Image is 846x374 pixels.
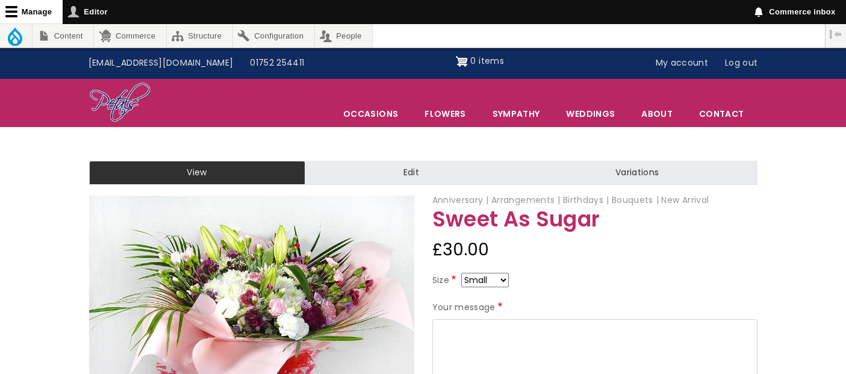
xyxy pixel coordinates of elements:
a: My account [647,52,717,75]
span: Birthdays [563,194,609,206]
a: Shopping cart 0 items [456,52,504,71]
span: Occasions [331,101,411,126]
a: View [89,161,305,185]
span: 0 items [470,55,503,67]
a: Log out [717,52,766,75]
a: People [315,24,373,48]
span: Anniversary [432,194,489,206]
a: Content [33,24,93,48]
span: Weddings [553,101,627,126]
a: [EMAIL_ADDRESS][DOMAIN_NAME] [80,52,242,75]
h1: Sweet As Sugar [432,208,757,231]
a: Contact [686,101,756,126]
span: New Arrival [661,194,709,206]
a: Sympathy [480,101,553,126]
img: Shopping cart [456,52,468,71]
a: Variations [517,161,757,185]
nav: Tabs [80,161,767,185]
a: About [629,101,685,126]
label: Size [432,273,459,288]
label: Your message [432,301,505,315]
div: £30.00 [432,235,757,264]
button: Vertical orientation [826,24,846,45]
a: 01752 254411 [241,52,313,75]
a: Configuration [233,24,314,48]
span: Bouquets [612,194,659,206]
img: Home [89,82,151,124]
span: Arrangements [491,194,561,206]
a: Commerce [94,24,166,48]
a: Edit [305,161,517,185]
a: Structure [167,24,232,48]
a: Flowers [412,101,478,126]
